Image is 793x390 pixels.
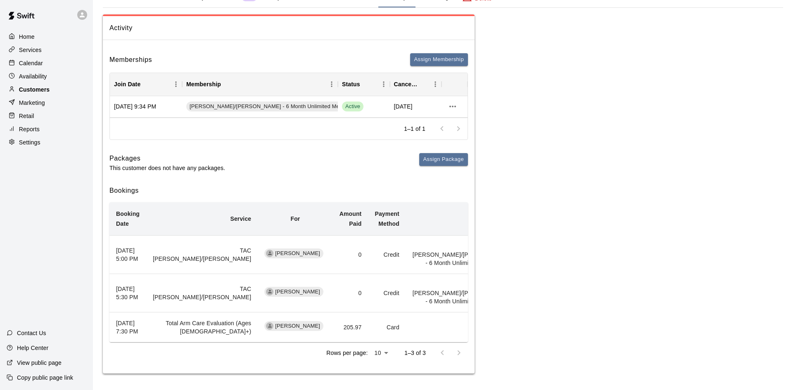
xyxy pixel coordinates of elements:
[140,78,152,90] button: Sort
[342,102,363,111] span: Active
[19,46,42,54] p: Services
[116,210,140,227] b: Booking Date
[146,312,258,343] td: Total Arm Care Evaluation (Ages [DEMOGRAPHIC_DATA]+)
[406,236,518,274] td: 1 from [PERSON_NAME]/[PERSON_NAME] - 6 Month Unlimited Membership
[19,112,34,120] p: Retail
[17,359,62,367] p: View public page
[419,153,468,166] button: Assign Package
[186,103,366,111] span: [PERSON_NAME]/[PERSON_NAME] - 6 Month Unlimited Membership
[109,274,146,312] th: [DATE] 5:30 PM
[342,103,363,111] span: Active
[109,153,225,164] h6: Packages
[418,78,429,90] button: Sort
[7,57,86,69] a: Calendar
[109,23,468,33] span: Activity
[360,78,372,90] button: Sort
[368,274,406,312] td: Credit
[266,250,273,257] div: Javier Bonfante
[406,312,518,343] td: N/A
[19,125,40,133] p: Reports
[7,70,86,83] a: Availability
[17,373,73,382] p: Copy public page link
[446,99,460,113] button: more actions
[110,96,182,118] div: [DATE] 9:34 PM
[272,322,323,330] span: [PERSON_NAME]
[109,236,146,274] th: [DATE] 5:00 PM
[7,123,86,135] a: Reports
[109,202,618,342] table: simple table
[17,329,46,337] p: Contact Us
[406,274,518,312] td: 1 from [PERSON_NAME]/[PERSON_NAME] - 6 Month Unlimited Membership
[390,73,442,96] div: Cancel Date
[394,73,418,96] div: Cancel Date
[7,44,86,56] a: Services
[266,322,273,330] div: Javier Bonfante
[7,97,86,109] a: Marketing
[186,73,221,96] div: Membership
[333,274,368,312] td: 0
[368,236,406,274] td: Credit
[375,210,399,227] b: Payment Method
[146,236,258,274] td: TAC [PERSON_NAME]/[PERSON_NAME]
[109,312,146,343] th: [DATE] 7:30 PM
[266,288,273,295] div: Javier Bonfante
[272,250,323,258] span: [PERSON_NAME]
[109,164,225,172] p: This customer does not have any packages.
[325,78,338,90] button: Menu
[146,274,258,312] td: TAC [PERSON_NAME]/[PERSON_NAME]
[7,110,86,122] a: Retail
[371,347,391,359] div: 10
[17,344,48,352] p: Help Center
[340,210,362,227] b: Amount Paid
[182,73,338,96] div: Membership
[394,102,413,111] span: [DATE]
[7,31,86,43] a: Home
[368,312,406,343] td: Card
[19,85,50,94] p: Customers
[429,78,442,90] button: Menu
[170,78,182,90] button: Menu
[404,349,426,357] p: 1–3 of 3
[7,83,86,96] a: Customers
[186,102,368,111] a: Tom/Mike - 6 Month Unlimited Membership
[7,136,86,149] a: Settings
[342,73,360,96] div: Status
[109,54,152,65] h6: Memberships
[19,59,43,67] p: Calendar
[19,72,47,80] p: Availability
[272,288,323,296] span: [PERSON_NAME]
[338,73,390,96] div: Status
[19,99,45,107] p: Marketing
[333,236,368,274] td: 0
[221,78,233,90] button: Sort
[19,33,35,41] p: Home
[114,73,140,96] div: Join Date
[410,53,468,66] button: Assign Membership
[109,185,468,196] h6: Bookings
[230,215,251,222] b: Service
[404,125,425,133] p: 1–1 of 1
[290,215,300,222] b: For
[19,138,40,147] p: Settings
[378,78,390,90] button: Menu
[326,349,368,357] p: Rows per page:
[333,312,368,343] td: 205.97
[110,73,182,96] div: Join Date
